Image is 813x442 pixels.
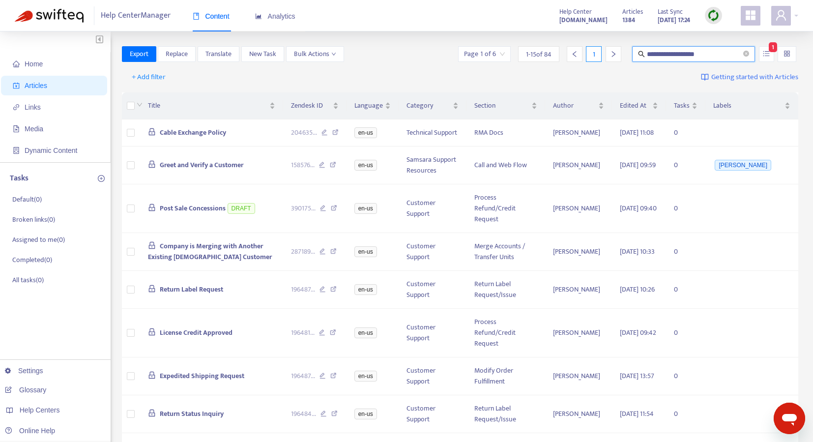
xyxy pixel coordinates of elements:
[140,92,283,119] th: Title
[354,246,377,257] span: en-us
[25,60,43,68] span: Home
[466,233,546,271] td: Merge Accounts / Transfer Units
[228,203,255,214] span: DRAFT
[291,100,331,111] span: Zendesk ID
[98,175,105,182] span: plus-circle
[160,159,243,171] span: Greet and Verify a Customer
[13,82,20,89] span: account-book
[399,357,466,395] td: Customer Support
[354,160,377,171] span: en-us
[25,82,47,89] span: Articles
[15,9,84,23] img: Swifteq
[638,51,645,58] span: search
[620,203,657,214] span: [DATE] 09:40
[745,9,756,21] span: appstore
[347,92,399,119] th: Language
[666,309,705,357] td: 0
[12,255,52,265] p: Completed ( 0 )
[620,370,654,382] span: [DATE] 13:57
[193,13,200,20] span: book
[466,309,546,357] td: Process Refund/Credit Request
[158,46,196,62] button: Replace
[612,92,666,119] th: Edited At
[5,427,55,435] a: Online Help
[610,51,617,58] span: right
[198,46,239,62] button: Translate
[193,12,230,20] span: Content
[586,46,602,62] div: 1
[620,408,654,419] span: [DATE] 11:54
[571,51,578,58] span: left
[545,92,612,119] th: Author
[466,119,546,147] td: RMA Docs
[101,6,171,25] span: Help Center Manager
[545,271,612,309] td: [PERSON_NAME]
[354,284,377,295] span: en-us
[25,147,77,154] span: Dynamic Content
[711,72,798,83] span: Getting started with Articles
[666,233,705,271] td: 0
[399,271,466,309] td: Customer Support
[466,184,546,233] td: Process Refund/Credit Request
[255,13,262,20] span: area-chart
[622,6,643,17] span: Articles
[160,127,226,138] span: Cable Exchange Policy
[354,371,377,382] span: en-us
[291,160,315,171] span: 158576 ...
[774,403,805,434] iframe: Button to launch messaging window
[354,409,377,419] span: en-us
[291,127,317,138] span: 204635 ...
[620,246,655,257] span: [DATE] 10:33
[701,69,798,85] a: Getting started with Articles
[148,240,272,263] span: Company is Merging with Another Existing [DEMOGRAPHIC_DATA] Customer
[466,395,546,433] td: Return Label Request/Issue
[743,50,749,59] span: close-circle
[148,204,156,211] span: lock
[553,100,596,111] span: Author
[775,9,787,21] span: user
[12,235,65,245] p: Assigned to me ( 0 )
[399,395,466,433] td: Customer Support
[466,271,546,309] td: Return Label Request/Issue
[148,371,156,379] span: lock
[13,125,20,132] span: file-image
[5,367,43,375] a: Settings
[291,284,315,295] span: 196487 ...
[406,100,451,111] span: Category
[707,9,720,22] img: sync.dc5367851b00ba804db3.png
[545,395,612,433] td: [PERSON_NAME]
[545,147,612,184] td: [PERSON_NAME]
[559,6,592,17] span: Help Center
[658,6,683,17] span: Last Sync
[13,147,20,154] span: container
[249,49,276,59] span: New Task
[466,357,546,395] td: Modify Order Fulfillment
[666,271,705,309] td: 0
[124,69,173,85] button: + Add filter
[291,371,315,382] span: 196487 ...
[148,100,267,111] span: Title
[399,233,466,271] td: Customer Support
[622,15,635,26] strong: 1384
[701,73,709,81] img: image-link
[291,409,316,419] span: 196484 ...
[620,284,655,295] span: [DATE] 10:26
[759,46,774,62] button: unordered-list
[241,46,284,62] button: New Task
[122,46,156,62] button: Export
[666,119,705,147] td: 0
[283,92,347,119] th: Zendesk ID
[666,147,705,184] td: 0
[354,100,383,111] span: Language
[160,408,224,419] span: Return Status Inquiry
[5,386,46,394] a: Glossary
[666,357,705,395] td: 0
[13,104,20,111] span: link
[545,233,612,271] td: [PERSON_NAME]
[466,92,546,119] th: Section
[148,328,156,336] span: lock
[331,52,336,57] span: down
[12,194,42,205] p: Default ( 0 )
[25,103,41,111] span: Links
[769,42,777,52] span: 1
